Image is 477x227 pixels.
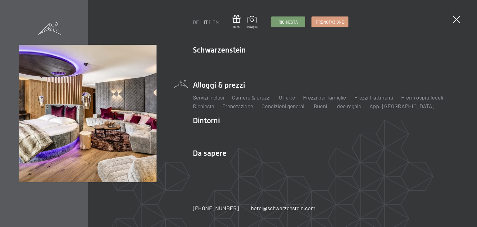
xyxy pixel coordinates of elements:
[279,94,295,101] a: Offerte
[232,94,270,101] a: Camere & prezzi
[271,17,305,27] a: Richiesta
[193,205,239,211] span: [PHONE_NUMBER]
[222,103,253,109] a: Prenotazione
[193,94,224,101] a: Servizi inclusi
[247,16,257,29] a: Immagini
[193,19,199,25] a: DE
[204,19,208,25] a: IT
[233,15,241,29] a: Buoni
[335,103,361,109] a: Idee regalo
[261,103,306,109] a: Condizioni generali
[303,94,346,101] a: Prezzi per famiglie
[233,25,241,29] span: Buoni
[247,25,257,29] span: Immagini
[193,103,214,109] a: Richiesta
[251,204,316,212] a: hotel@schwarzenstein.com
[316,19,344,25] span: Prenotazione
[354,94,393,101] a: Prezzi trattmenti
[312,17,348,27] a: Prenotazione
[193,204,239,212] a: [PHONE_NUMBER]
[314,103,327,109] a: Buoni
[401,94,443,101] a: Premi ospiti fedeli
[279,19,298,25] span: Richiesta
[370,103,434,109] a: App. [GEOGRAPHIC_DATA]
[212,19,219,25] a: EN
